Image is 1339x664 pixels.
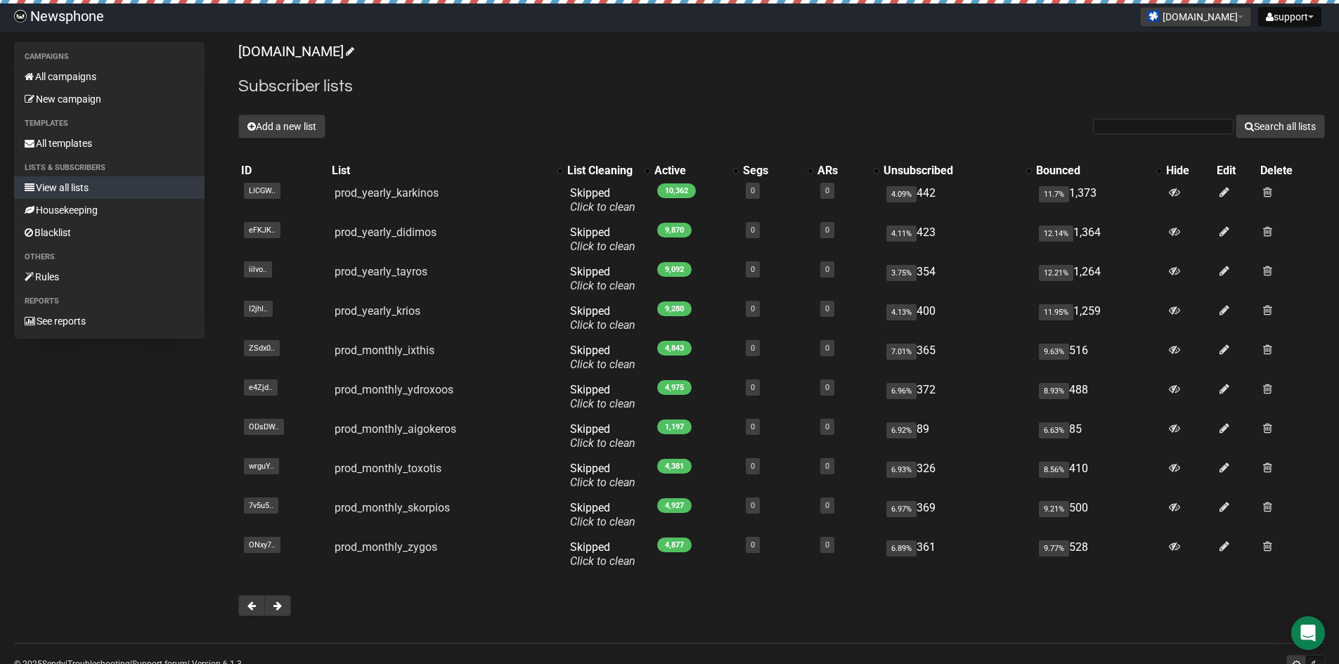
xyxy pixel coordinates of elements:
[335,462,441,475] a: prod_monthly_toxotis
[652,161,740,181] th: Active: No sort applied, activate to apply an ascending sort
[1033,299,1163,338] td: 1,259
[1036,164,1149,178] div: Bounced
[335,383,453,396] a: prod_monthly_ydroxoos
[657,183,696,198] span: 10,362
[1236,115,1325,138] button: Search all lists
[238,161,329,181] th: ID: No sort applied, sorting is disabled
[1217,164,1255,178] div: Edit
[884,164,1020,178] div: Unsubscribed
[1039,462,1069,478] span: 8.56%
[244,261,272,278] span: iilvo..
[886,186,917,202] span: 4.09%
[329,161,564,181] th: List: No sort applied, activate to apply an ascending sort
[1039,383,1069,399] span: 8.93%
[751,265,755,274] a: 0
[1291,616,1325,650] div: Open Intercom Messenger
[657,498,692,513] span: 4,927
[14,48,205,65] li: Campaigns
[825,462,829,471] a: 0
[1258,7,1321,27] button: support
[570,240,635,253] a: Click to clean
[570,304,635,332] span: Skipped
[1033,338,1163,377] td: 516
[825,344,829,353] a: 0
[1039,540,1069,556] span: 9.77%
[1039,265,1073,281] span: 12.21%
[657,538,692,552] span: 4,877
[570,265,635,292] span: Skipped
[570,383,635,410] span: Skipped
[657,301,692,316] span: 9,280
[1033,456,1163,495] td: 410
[14,249,205,266] li: Others
[14,176,205,199] a: View all lists
[1033,181,1163,220] td: 1,373
[881,535,1034,574] td: 361
[1140,7,1251,27] button: [DOMAIN_NAME]
[567,164,638,178] div: List Cleaning
[14,199,205,221] a: Housekeeping
[1039,501,1069,517] span: 9.21%
[238,43,352,60] a: [DOMAIN_NAME]
[817,164,867,178] div: ARs
[751,383,755,392] a: 0
[740,161,815,181] th: Segs: No sort applied, activate to apply an ascending sort
[1163,161,1215,181] th: Hide: No sort applied, sorting is disabled
[751,422,755,431] a: 0
[570,200,635,214] a: Click to clean
[335,344,434,357] a: prod_monthly_ixthis
[825,304,829,313] a: 0
[1257,161,1325,181] th: Delete: No sort applied, sorting is disabled
[751,344,755,353] a: 0
[244,458,279,474] span: wrguY..
[1033,417,1163,456] td: 85
[335,501,450,514] a: prod_monthly_skorpios
[657,341,692,356] span: 4,843
[881,456,1034,495] td: 326
[886,540,917,556] span: 6.89%
[14,221,205,244] a: Blacklist
[1033,220,1163,259] td: 1,364
[570,226,635,253] span: Skipped
[751,462,755,471] a: 0
[244,340,280,356] span: ZSdx0..
[825,383,829,392] a: 0
[1260,164,1322,178] div: Delete
[881,181,1034,220] td: 442
[570,462,635,489] span: Skipped
[751,226,755,235] a: 0
[751,304,755,313] a: 0
[657,262,692,277] span: 9,092
[570,422,635,450] span: Skipped
[886,265,917,281] span: 3.75%
[238,74,1325,99] h2: Subscriber lists
[657,419,692,434] span: 1,197
[570,279,635,292] a: Click to clean
[825,265,829,274] a: 0
[825,226,829,235] a: 0
[886,226,917,242] span: 4.11%
[886,462,917,478] span: 6.93%
[1033,259,1163,299] td: 1,264
[1039,422,1069,438] span: 6.63%
[564,161,652,181] th: List Cleaning: No sort applied, activate to apply an ascending sort
[657,459,692,474] span: 4,381
[335,186,439,200] a: prod_yearly_karkinos
[654,164,726,178] div: Active
[244,222,280,238] span: eFKJK..
[14,160,205,176] li: Lists & subscribers
[570,515,635,528] a: Click to clean
[244,301,273,317] span: I2jhI..
[14,266,205,288] a: Rules
[570,540,635,568] span: Skipped
[1033,495,1163,535] td: 500
[335,304,420,318] a: prod_yearly_krios
[881,220,1034,259] td: 423
[1214,161,1257,181] th: Edit: No sort applied, sorting is disabled
[1039,304,1073,320] span: 11.95%
[886,422,917,438] span: 6.92%
[570,554,635,568] a: Click to clean
[14,88,205,110] a: New campaign
[14,310,205,332] a: See reports
[1033,161,1163,181] th: Bounced: No sort applied, activate to apply an ascending sort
